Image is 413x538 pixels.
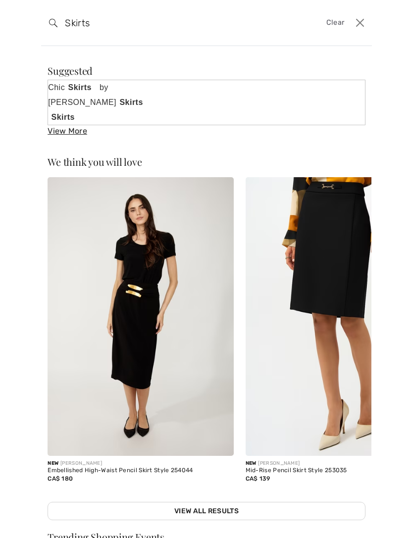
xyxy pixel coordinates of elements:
a: ChicSkirtsby [48,80,365,95]
a: Skirts [48,110,365,125]
input: TYPE TO SEARCH [57,8,285,38]
span: We think you will love [48,155,142,168]
div: Suggested [48,66,365,76]
strong: Skirts [48,111,83,123]
span: New [48,460,58,466]
img: search the website [49,19,57,27]
button: Close [352,15,367,31]
img: Embellished High-Waist Pencil Skirt Style 254044. Black [48,177,233,456]
a: [PERSON_NAME]Skirts [48,95,365,110]
span: Clear [326,17,345,28]
span: CA$ 180 [48,475,73,482]
strong: Skirts [116,97,151,108]
strong: Skirts [65,82,100,93]
a: View All Results [48,502,365,520]
div: Embellished High-Waist Pencil Skirt Style 254044 [48,467,233,474]
span: CA$ 139 [246,475,270,482]
div: View More [48,125,365,137]
span: New [246,460,257,466]
div: [PERSON_NAME] [48,460,233,467]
